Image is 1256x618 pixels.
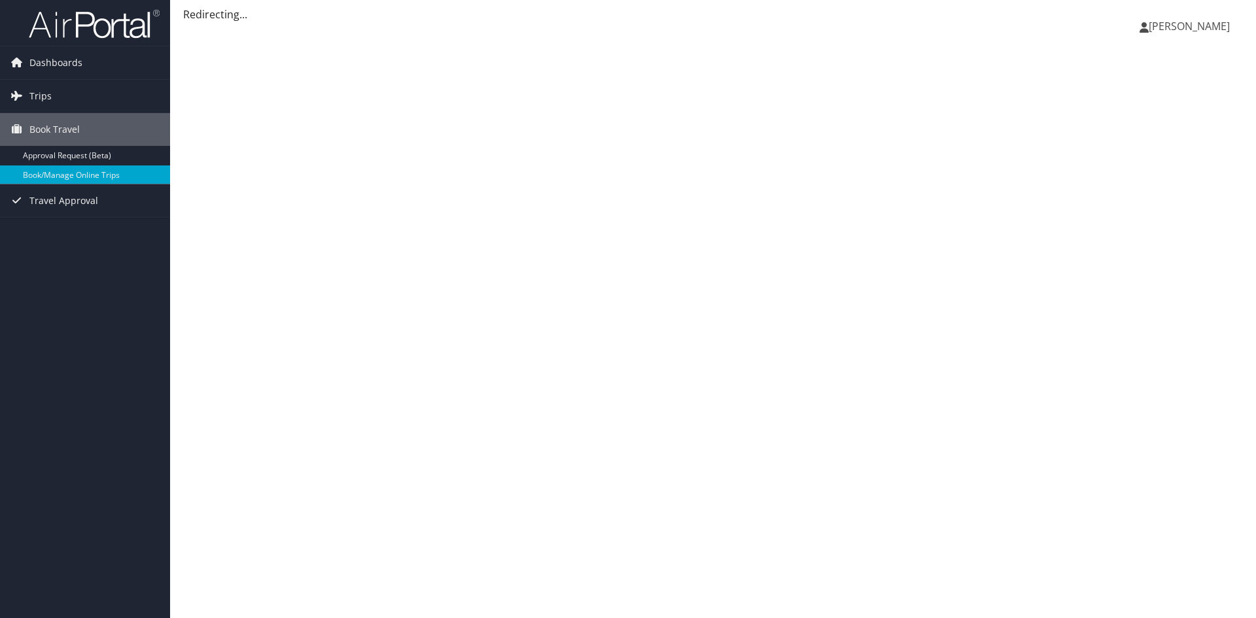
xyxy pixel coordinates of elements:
[29,46,82,79] span: Dashboards
[1140,7,1243,46] a: [PERSON_NAME]
[183,7,1243,22] div: Redirecting...
[29,80,52,112] span: Trips
[29,113,80,146] span: Book Travel
[1149,19,1230,33] span: [PERSON_NAME]
[29,9,160,39] img: airportal-logo.png
[29,184,98,217] span: Travel Approval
